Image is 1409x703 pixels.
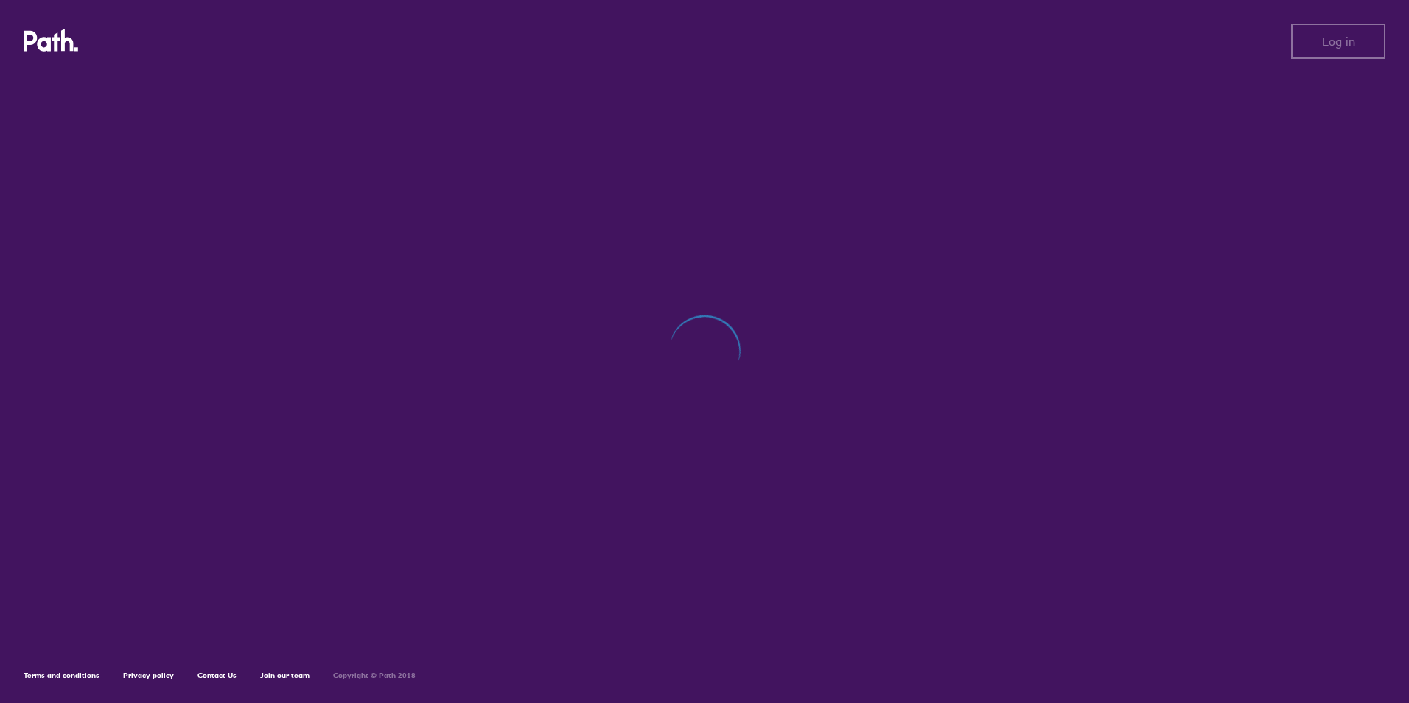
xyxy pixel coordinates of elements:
[260,671,310,680] a: Join our team
[1291,24,1385,59] button: Log in
[123,671,174,680] a: Privacy policy
[333,671,416,680] h6: Copyright © Path 2018
[24,671,99,680] a: Terms and conditions
[197,671,237,680] a: Contact Us
[1322,35,1355,48] span: Log in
